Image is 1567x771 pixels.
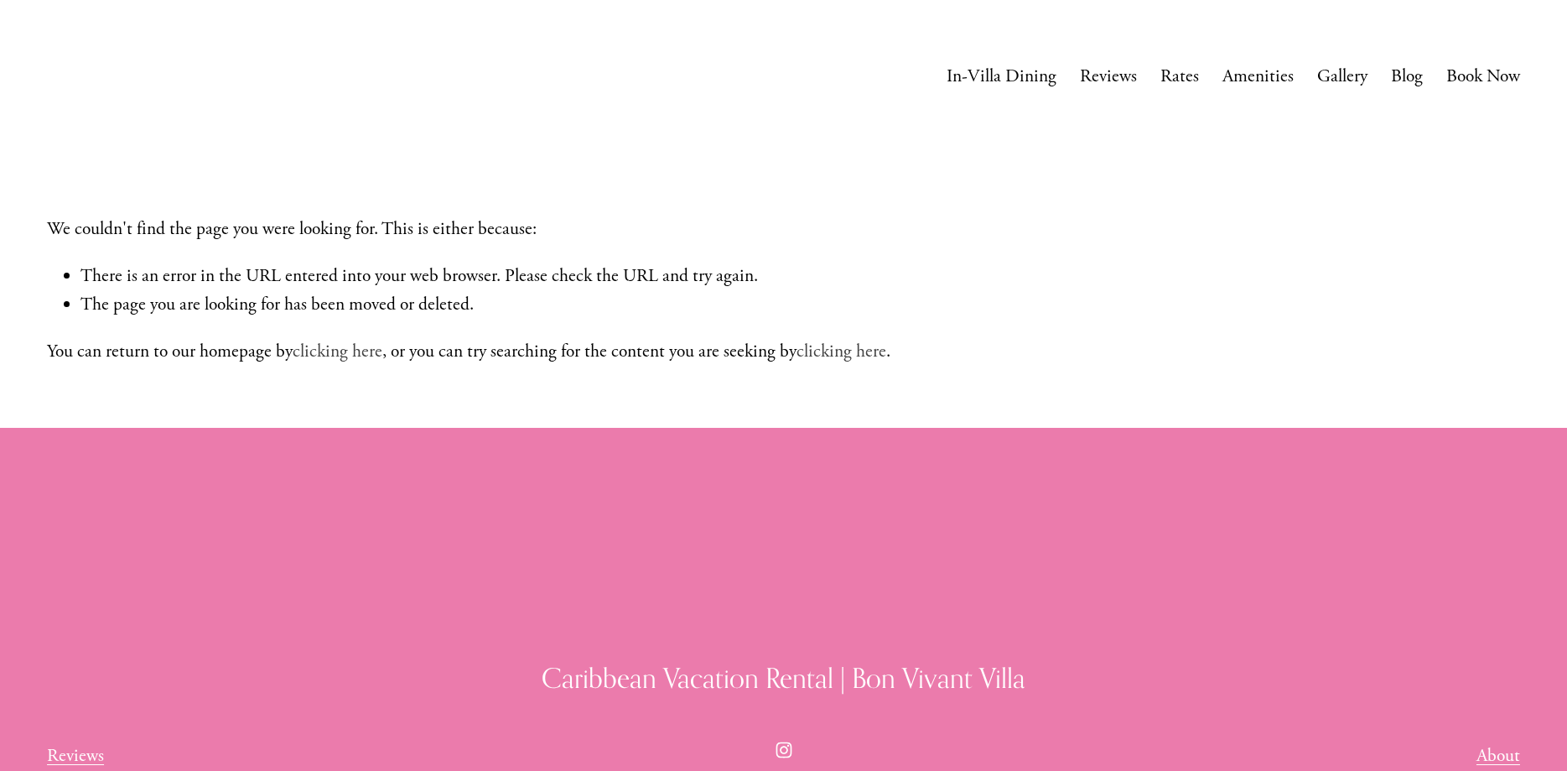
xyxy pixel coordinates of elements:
[1446,60,1520,93] a: Book Now
[80,262,1520,290] li: There is an error in the URL entered into your web browser. Please check the URL and try again.
[776,742,792,758] a: Instagram
[47,168,1520,243] p: We couldn't find the page you were looking for. This is either because:
[1476,742,1520,770] a: About
[796,340,886,363] a: clicking here
[47,742,104,770] a: Reviews
[47,659,1520,697] h3: Caribbean Vacation Rental | Bon Vivant Villa
[947,60,1056,93] a: In-Villa Dining
[1160,60,1199,93] a: Rates
[80,290,1520,319] li: The page you are looking for has been moved or deleted.
[1080,60,1137,93] a: Reviews
[1222,60,1294,93] a: Amenities
[47,337,1520,366] p: You can return to our homepage by , or you can try searching for the content you are seeking by .
[47,47,226,107] img: Caribbean Vacation Rental | Bon Vivant Villa
[1391,60,1423,93] a: Blog
[1317,60,1367,93] a: Gallery
[293,340,382,363] a: clicking here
